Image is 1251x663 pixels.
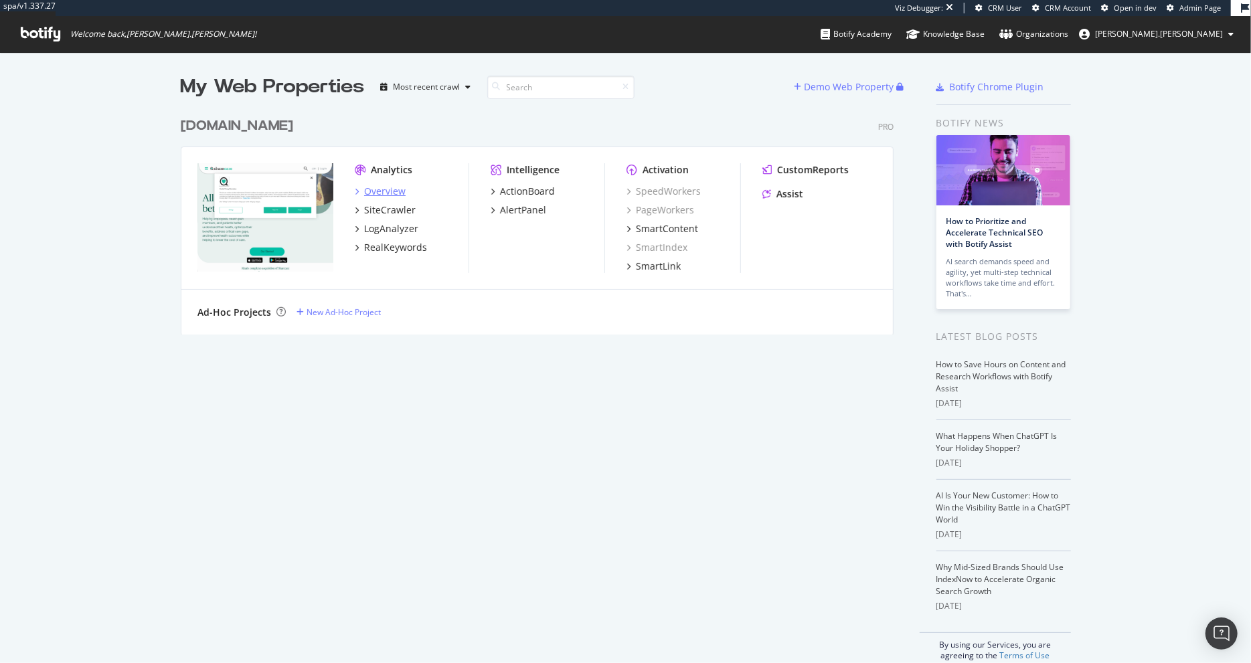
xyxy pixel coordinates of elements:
div: Organizations [999,27,1068,41]
a: Overview [355,185,406,198]
a: PageWorkers [627,203,694,217]
a: SpeedWorkers [627,185,701,198]
a: CRM Account [1032,3,1091,13]
button: Demo Web Property [795,76,897,98]
button: [PERSON_NAME].[PERSON_NAME] [1068,23,1244,45]
a: AI Is Your New Customer: How to Win the Visibility Battle in a ChatGPT World [936,490,1071,525]
a: SiteCrawler [355,203,416,217]
img: How to Prioritize and Accelerate Technical SEO with Botify Assist [936,135,1070,205]
div: Most recent crawl [394,83,461,91]
span: CRM Account [1045,3,1091,13]
span: Open in dev [1114,3,1157,13]
a: Assist [762,187,803,201]
div: By using our Services, you are agreeing to the [920,632,1071,661]
a: How to Save Hours on Content and Research Workflows with Botify Assist [936,359,1066,394]
div: Botify Academy [821,27,892,41]
a: What Happens When ChatGPT Is Your Holiday Shopper? [936,430,1058,454]
input: Search [487,76,635,99]
div: [DATE] [936,529,1071,541]
div: Pro [878,121,894,132]
a: SmartIndex [627,241,687,254]
div: Intelligence [507,163,560,177]
div: Latest Blog Posts [936,329,1071,344]
a: RealKeywords [355,241,427,254]
a: SmartLink [627,260,681,273]
a: SmartContent [627,222,698,235]
a: LogAnalyzer [355,222,418,235]
a: New Ad-Hoc Project [297,306,381,318]
a: [DOMAIN_NAME] [181,116,299,136]
div: [DATE] [936,457,1071,469]
span: CRM User [988,3,1022,13]
div: Analytics [371,163,412,177]
a: How to Prioritize and Accelerate Technical SEO with Botify Assist [946,215,1044,250]
div: Activation [643,163,689,177]
div: [DATE] [936,600,1071,612]
span: Welcome back, [PERSON_NAME].[PERSON_NAME] ! [70,29,256,39]
a: CRM User [975,3,1022,13]
div: Viz Debugger: [895,3,943,13]
div: Ad-Hoc Projects [197,306,271,319]
div: AlertPanel [500,203,546,217]
button: Most recent crawl [376,76,477,98]
div: ActionBoard [500,185,555,198]
div: CustomReports [777,163,849,177]
div: Botify news [936,116,1071,130]
div: SmartContent [636,222,698,235]
div: [DATE] [936,397,1071,409]
a: Organizations [999,16,1068,52]
a: Admin Page [1167,3,1221,13]
div: SmartLink [636,260,681,273]
a: Botify Academy [821,16,892,52]
div: Overview [364,185,406,198]
div: Knowledge Base [906,27,985,41]
a: ActionBoard [491,185,555,198]
span: Admin Page [1179,3,1221,13]
a: AlertPanel [491,203,546,217]
img: www.sharecare.com [197,163,333,272]
div: LogAnalyzer [364,222,418,235]
div: Assist [776,187,803,201]
span: ryan.flanagan [1095,28,1223,39]
a: Terms of Use [999,650,1050,661]
div: SiteCrawler [364,203,416,217]
a: Why Mid-Sized Brands Should Use IndexNow to Accelerate Organic Search Growth [936,561,1064,597]
a: Open in dev [1101,3,1157,13]
a: Knowledge Base [906,16,985,52]
div: AI search demands speed and agility, yet multi-step technical workflows take time and effort. Tha... [946,256,1060,299]
div: [DOMAIN_NAME] [181,116,293,136]
div: grid [181,100,904,335]
div: Demo Web Property [805,80,894,94]
a: Demo Web Property [795,81,897,92]
div: Botify Chrome Plugin [950,80,1044,94]
div: New Ad-Hoc Project [307,306,381,318]
a: Botify Chrome Plugin [936,80,1044,94]
div: Open Intercom Messenger [1205,618,1238,650]
a: CustomReports [762,163,849,177]
div: RealKeywords [364,241,427,254]
div: My Web Properties [181,74,365,100]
